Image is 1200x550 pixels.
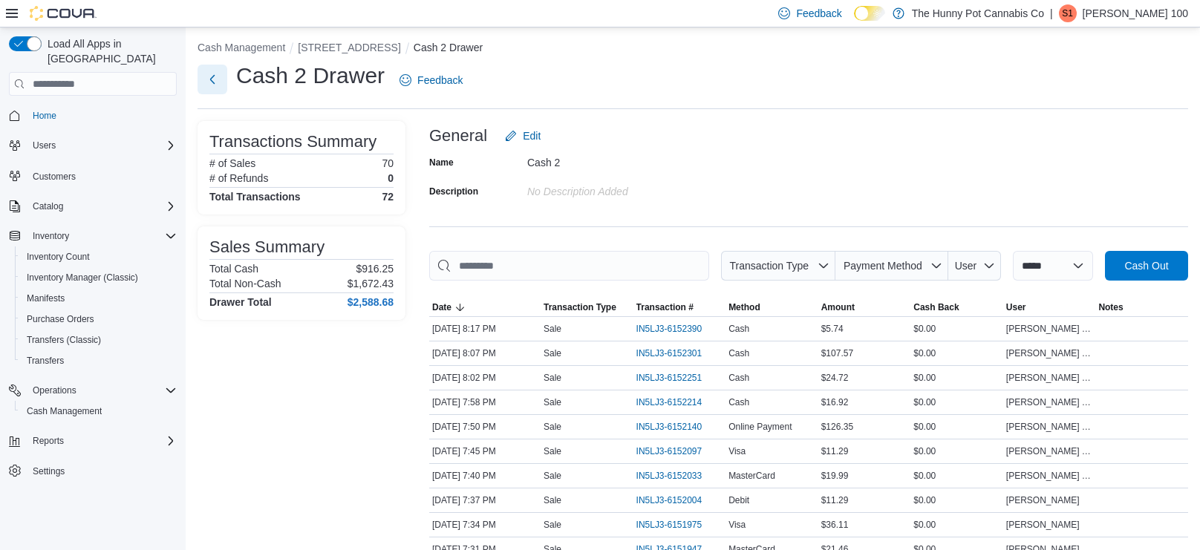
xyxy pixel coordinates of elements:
[910,298,1003,316] button: Cash Back
[1059,4,1077,22] div: Sarah 100
[821,494,849,506] span: $11.29
[388,172,394,184] p: 0
[636,396,702,408] span: IN5LJ3-6152214
[27,432,177,450] span: Reports
[728,347,749,359] span: Cash
[636,442,717,460] button: IN5LJ3-6152097
[33,200,63,212] span: Catalog
[27,137,177,154] span: Users
[721,251,835,281] button: Transaction Type
[209,296,272,308] h4: Drawer Total
[382,157,394,169] p: 70
[209,238,325,256] h3: Sales Summary
[910,516,1003,534] div: $0.00
[636,445,702,457] span: IN5LJ3-6152097
[9,99,177,520] nav: Complex example
[636,369,717,387] button: IN5LJ3-6152251
[15,401,183,422] button: Cash Management
[209,191,301,203] h4: Total Transactions
[913,301,959,313] span: Cash Back
[15,246,183,267] button: Inventory Count
[821,396,849,408] span: $16.92
[209,172,268,184] h6: # of Refunds
[21,289,71,307] a: Manifests
[821,470,849,482] span: $19.99
[3,430,183,451] button: Reports
[198,65,227,94] button: Next
[544,470,561,482] p: Sale
[821,323,844,335] span: $5.74
[544,301,616,313] span: Transaction Type
[417,73,463,88] span: Feedback
[429,491,541,509] div: [DATE] 7:37 PM
[725,298,818,316] button: Method
[27,272,138,284] span: Inventory Manager (Classic)
[3,226,183,246] button: Inventory
[21,269,144,287] a: Inventory Manager (Classic)
[429,344,541,362] div: [DATE] 8:07 PM
[356,263,394,275] p: $916.25
[544,421,561,433] p: Sale
[27,166,177,185] span: Customers
[298,42,400,53] button: [STREET_ADDRESS]
[429,516,541,534] div: [DATE] 7:34 PM
[854,21,855,22] span: Dark Mode
[3,105,183,126] button: Home
[429,369,541,387] div: [DATE] 8:02 PM
[1006,470,1093,482] span: [PERSON_NAME] 100
[27,462,177,480] span: Settings
[27,382,177,399] span: Operations
[910,467,1003,485] div: $0.00
[429,320,541,338] div: [DATE] 8:17 PM
[27,251,90,263] span: Inventory Count
[27,227,177,245] span: Inventory
[21,289,177,307] span: Manifests
[728,323,749,335] span: Cash
[796,6,841,21] span: Feedback
[394,65,469,95] a: Feedback
[636,491,717,509] button: IN5LJ3-6152004
[636,347,702,359] span: IN5LJ3-6152301
[429,418,541,436] div: [DATE] 7:50 PM
[15,350,183,371] button: Transfers
[432,301,451,313] span: Date
[1095,298,1188,316] button: Notes
[21,352,70,370] a: Transfers
[21,402,177,420] span: Cash Management
[636,467,717,485] button: IN5LJ3-6152033
[21,269,177,287] span: Inventory Manager (Classic)
[910,369,1003,387] div: $0.00
[3,135,183,156] button: Users
[27,382,82,399] button: Operations
[636,301,694,313] span: Transaction #
[523,128,541,143] span: Edit
[27,137,62,154] button: Users
[429,442,541,460] div: [DATE] 7:45 PM
[821,421,853,433] span: $126.35
[429,157,454,168] label: Name
[544,323,561,335] p: Sale
[429,251,709,281] input: This is a search bar. As you type, the results lower in the page will automatically filter.
[429,127,487,145] h3: General
[910,418,1003,436] div: $0.00
[429,298,541,316] button: Date
[27,107,62,125] a: Home
[499,121,547,151] button: Edit
[27,106,177,125] span: Home
[21,402,108,420] a: Cash Management
[544,347,561,359] p: Sale
[728,396,749,408] span: Cash
[30,6,97,21] img: Cova
[429,393,541,411] div: [DATE] 7:58 PM
[728,421,792,433] span: Online Payment
[414,42,483,53] button: Cash 2 Drawer
[33,171,76,183] span: Customers
[636,418,717,436] button: IN5LJ3-6152140
[27,227,75,245] button: Inventory
[33,435,64,447] span: Reports
[1006,372,1093,384] span: [PERSON_NAME] 100
[21,331,107,349] a: Transfers (Classic)
[1098,301,1123,313] span: Notes
[27,405,102,417] span: Cash Management
[1083,4,1188,22] p: [PERSON_NAME] 100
